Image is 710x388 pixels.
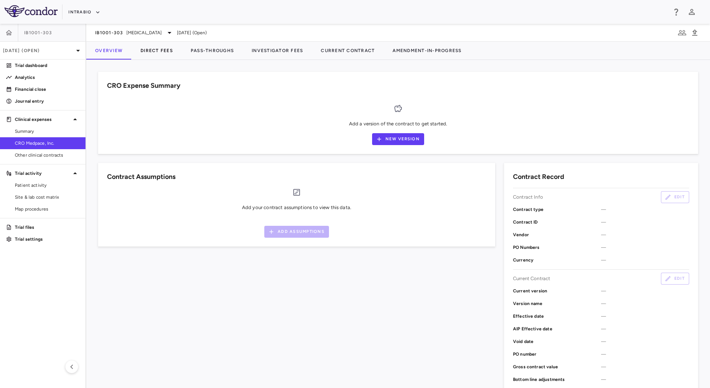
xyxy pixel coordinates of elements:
[182,42,243,60] button: Pass-Throughs
[601,257,689,263] span: —
[15,62,80,69] p: Trial dashboard
[68,6,100,18] button: IntraBio
[15,182,80,189] span: Patient activity
[601,363,689,370] span: —
[24,30,52,36] span: IB1001-303
[177,29,207,36] span: [DATE] (Open)
[242,204,351,211] p: Add your contract assumptions to view this data.
[4,5,58,17] img: logo-full-SnFGN8VE.png
[15,170,71,177] p: Trial activity
[126,29,162,36] span: [MEDICAL_DATA]
[601,376,689,383] span: —
[601,206,689,213] span: —
[107,172,175,182] h6: Contract Assumptions
[513,257,601,263] p: Currency
[513,244,601,251] p: PO Numbers
[513,326,601,332] p: AIP Effective date
[513,194,543,201] p: Contract Info
[601,231,689,238] span: —
[384,42,470,60] button: Amendment-In-Progress
[15,236,80,243] p: Trial settings
[15,74,80,81] p: Analytics
[95,30,123,36] span: IB1001-303
[15,140,80,147] span: CRO Medpace, Inc.
[132,42,182,60] button: Direct Fees
[513,172,564,182] h6: Contract Record
[86,42,132,60] button: Overview
[3,47,74,54] p: [DATE] (Open)
[372,133,424,145] button: New Version
[513,300,601,307] p: Version name
[601,326,689,332] span: —
[601,313,689,320] span: —
[15,116,71,123] p: Clinical expenses
[601,244,689,251] span: —
[15,128,80,135] span: Summary
[601,219,689,225] span: —
[601,288,689,294] span: —
[513,219,601,225] p: Contract ID
[601,351,689,357] span: —
[513,231,601,238] p: Vendor
[107,81,180,91] h6: CRO Expense Summary
[15,86,80,93] p: Financial close
[513,206,601,213] p: Contract type
[15,98,80,105] p: Journal entry
[15,152,80,158] span: Other clinical contracts
[513,275,550,282] p: Current Contract
[15,224,80,231] p: Trial files
[15,194,80,201] span: Site & lab cost matrix
[601,300,689,307] span: —
[513,363,601,370] p: Gross contract value
[513,338,601,345] p: Void date
[513,288,601,294] p: Current version
[15,206,80,212] span: Map procedures
[312,42,384,60] button: Current Contract
[513,376,601,383] p: Bottom line adjustments
[513,351,601,357] p: PO number
[601,338,689,345] span: —
[513,313,601,320] p: Effective date
[243,42,312,60] button: Investigator Fees
[349,121,448,127] p: Add a version of the contract to get started.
